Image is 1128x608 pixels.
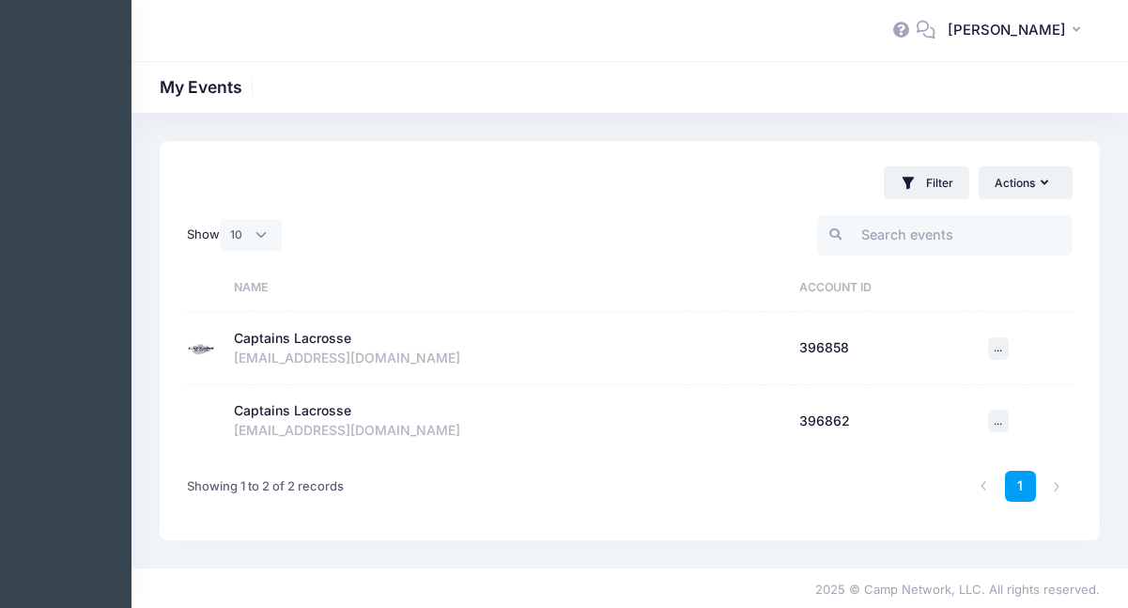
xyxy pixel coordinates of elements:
[935,9,1100,53] button: [PERSON_NAME]
[790,263,979,312] th: Account ID: activate to sort column ascending
[187,465,344,508] div: Showing 1 to 2 of 2 records
[979,166,1073,198] button: Actions
[187,219,282,251] label: Show
[790,312,979,385] td: 396858
[988,410,1009,432] button: ...
[948,20,1066,40] span: [PERSON_NAME]
[988,337,1009,360] button: ...
[994,341,1002,354] span: ...
[790,385,979,458] td: 396862
[234,421,781,441] div: [EMAIL_ADDRESS][DOMAIN_NAME]
[1005,471,1036,502] a: 1
[234,349,781,368] div: [EMAIL_ADDRESS][DOMAIN_NAME]
[884,166,969,199] button: Filter
[994,414,1002,428] span: ...
[815,582,1100,597] span: 2025 © Camp Network, LLC. All rights reserved.
[817,215,1073,256] input: Search events
[220,219,282,251] select: Show
[234,401,351,421] div: Captains Lacrosse
[224,263,790,312] th: Name: activate to sort column ascending
[234,329,351,349] div: Captains Lacrosse
[187,335,215,363] img: Captains Lacrosse
[160,77,258,97] h1: My Events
